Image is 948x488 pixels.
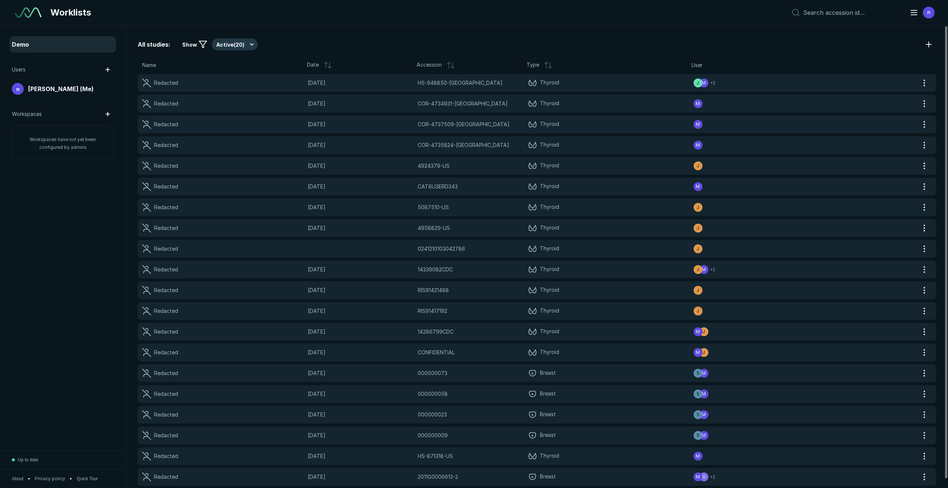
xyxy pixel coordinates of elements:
span: Type [527,61,539,70]
span: Worklists [50,6,91,19]
span: n [16,85,20,93]
a: Redacted[DATE]000000058Breastavatar-nameavatar-name [138,385,918,403]
div: avatar-name [694,224,702,233]
span: Accession [417,61,442,70]
span: M [696,328,700,335]
a: See-Mode Logo [12,4,44,21]
span: Demo [12,40,29,49]
div: avatar-name [694,203,702,212]
div: Redacted [154,120,178,128]
span: M [696,100,700,107]
span: M [702,80,706,86]
div: Redacted [154,411,178,419]
button: Up to date [12,451,38,469]
span: Thyroid [540,99,559,108]
div: avatar-name [12,83,24,95]
span: 0241210103042786 [418,245,465,253]
span: [DATE] [308,100,414,108]
span: S [697,370,700,377]
span: Date [307,61,319,70]
a: Demo [10,37,115,52]
span: Show [182,41,197,49]
span: HS-948850-US [418,79,503,87]
span: Thyroid [540,203,559,212]
a: Redacted[DATE]000000073Breastavatar-nameavatar-name [138,364,918,382]
span: Workspaces have not yet been configured by admins [30,137,96,150]
span: M [702,370,706,377]
span: 000000058 [418,390,448,398]
span: J [702,328,705,335]
a: Redacted[DATE]COR-4737509-[GEOGRAPHIC_DATA]Thyroidavatar-name [138,116,918,133]
span: + 1 [710,474,715,480]
span: Thyroid [540,78,559,87]
a: Redacted[DATE]14339082CDCThyroidavatar-nameavatar-nameavatar-name [138,261,918,278]
div: avatar-name [708,78,717,87]
div: Redacted [154,390,178,398]
span: [DATE] [308,411,414,419]
span: [DATE] [308,224,414,232]
span: 5087510-US [418,203,449,211]
span: Breast [540,431,556,440]
span: 000000009 [418,431,448,439]
div: avatar-name [700,410,708,419]
span: About [12,475,23,482]
div: avatar-name [694,369,702,378]
span: [DATE] [308,162,414,170]
div: avatar-name [694,348,702,357]
span: CONFIDENTIAL [418,348,455,357]
div: avatar-name [708,265,717,274]
span: [DATE] [308,390,414,398]
div: Redacted [154,328,178,336]
span: [DATE] [308,286,414,294]
span: [PERSON_NAME] (Me) [28,84,94,93]
a: Redacted[DATE]COR-4734931-[GEOGRAPHIC_DATA]Thyroidavatar-name [138,95,918,113]
span: Name [142,61,156,69]
span: Thyroid [540,452,559,461]
span: 4924379-US [418,162,450,170]
div: avatar-name [694,120,702,129]
span: [DATE] [308,307,414,315]
span: J [697,266,699,273]
span: • [28,475,30,482]
div: avatar-name [694,286,702,295]
a: Redacted[DATE]CONFIDENTIALThyroidavatar-nameavatar-name [138,344,918,361]
div: Redacted [154,286,178,294]
span: 000000023 [418,411,447,419]
span: Thyroid [540,286,559,295]
div: Redacted [154,265,178,274]
span: Privacy policy [35,475,65,482]
div: avatar-name [708,472,717,481]
div: avatar-name [694,452,702,461]
span: • [70,475,72,482]
span: Quick Tour [77,475,98,482]
div: avatar-name [694,161,702,170]
div: Redacted [154,79,178,87]
div: avatar-name [700,369,708,378]
span: Thyroid [540,244,559,253]
span: [DATE] [308,348,414,357]
span: All studies: [138,40,170,49]
a: Redacted0241210103042786Thyroidavatar-name [138,240,918,258]
span: S [697,432,700,439]
button: avatar-name [705,265,717,274]
span: [DATE] [308,183,414,191]
div: avatar-name [694,410,702,419]
span: COR-4735824-US [418,141,509,149]
a: avatar-name[PERSON_NAME] (Me) [10,81,115,96]
span: Thyroid [540,120,559,129]
div: avatar-name [694,265,702,274]
a: Redacted[DATE]HS-948850-[GEOGRAPHIC_DATA]Thyroidavatar-nameavatar-nameavatar-name [138,74,918,92]
a: Redacted[DATE]4924379-USThyroidavatar-name [138,157,918,175]
span: 4958829-US [418,224,450,232]
span: M [702,411,706,418]
div: avatar-name [700,265,708,274]
span: RIS91421488 [418,286,449,294]
span: Thyroid [540,307,559,315]
a: Redacted[DATE]14286799CDCThyroidavatar-nameavatar-name [138,323,918,341]
span: Workspaces [12,110,42,118]
a: Redacted[DATE]000000023Breastavatar-nameavatar-name [138,406,918,424]
div: avatar-name [694,141,702,150]
div: avatar-name [700,78,708,87]
button: Active(20) [212,39,258,50]
span: Breast [540,472,556,481]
